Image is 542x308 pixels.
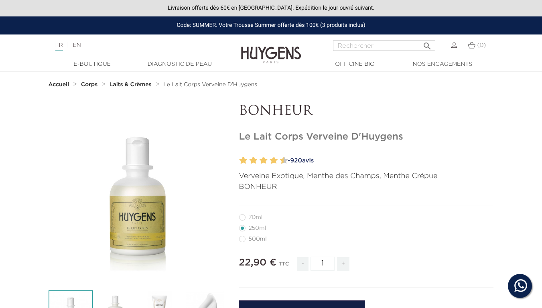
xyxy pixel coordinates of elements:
[49,81,71,88] a: Accueil
[163,81,257,88] a: Le Lait Corps Verveine D'Huygens
[278,255,289,277] div: TTC
[241,155,247,166] label: 2
[337,257,350,271] span: +
[239,214,272,221] label: 70ml
[110,82,152,87] strong: Laits & Crèmes
[239,236,276,242] label: 500ml
[285,155,494,167] a: -920avis
[262,155,268,166] label: 6
[241,34,301,65] img: Huygens
[477,43,486,48] span: (0)
[268,155,271,166] label: 7
[272,155,278,166] label: 8
[55,43,63,51] a: FR
[333,41,435,51] input: Rechercher
[290,158,302,164] span: 920
[49,82,69,87] strong: Accueil
[315,60,395,69] a: Officine Bio
[251,155,257,166] label: 4
[239,104,494,119] p: BONHEUR
[282,155,288,166] label: 10
[163,82,257,87] span: Le Lait Corps Verveine D'Huygens
[402,60,483,69] a: Nos engagements
[81,82,98,87] strong: Corps
[110,81,154,88] a: Laits & Crèmes
[81,81,99,88] a: Corps
[51,41,220,50] div: |
[258,155,261,166] label: 5
[420,38,434,49] button: 
[239,258,276,267] span: 22,90 €
[239,225,276,231] label: 250ml
[248,155,251,166] label: 3
[73,43,81,48] a: EN
[239,182,494,192] p: BONHEUR
[140,60,220,69] a: Diagnostic de peau
[238,155,241,166] label: 1
[422,39,432,49] i: 
[239,131,494,143] h1: Le Lait Corps Verveine D'Huygens
[239,171,494,182] p: Verveine Exotique, Menthe des Champs, Menthe Crépue
[278,155,281,166] label: 9
[311,257,335,271] input: Quantité
[297,257,309,271] span: -
[52,60,132,69] a: E-Boutique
